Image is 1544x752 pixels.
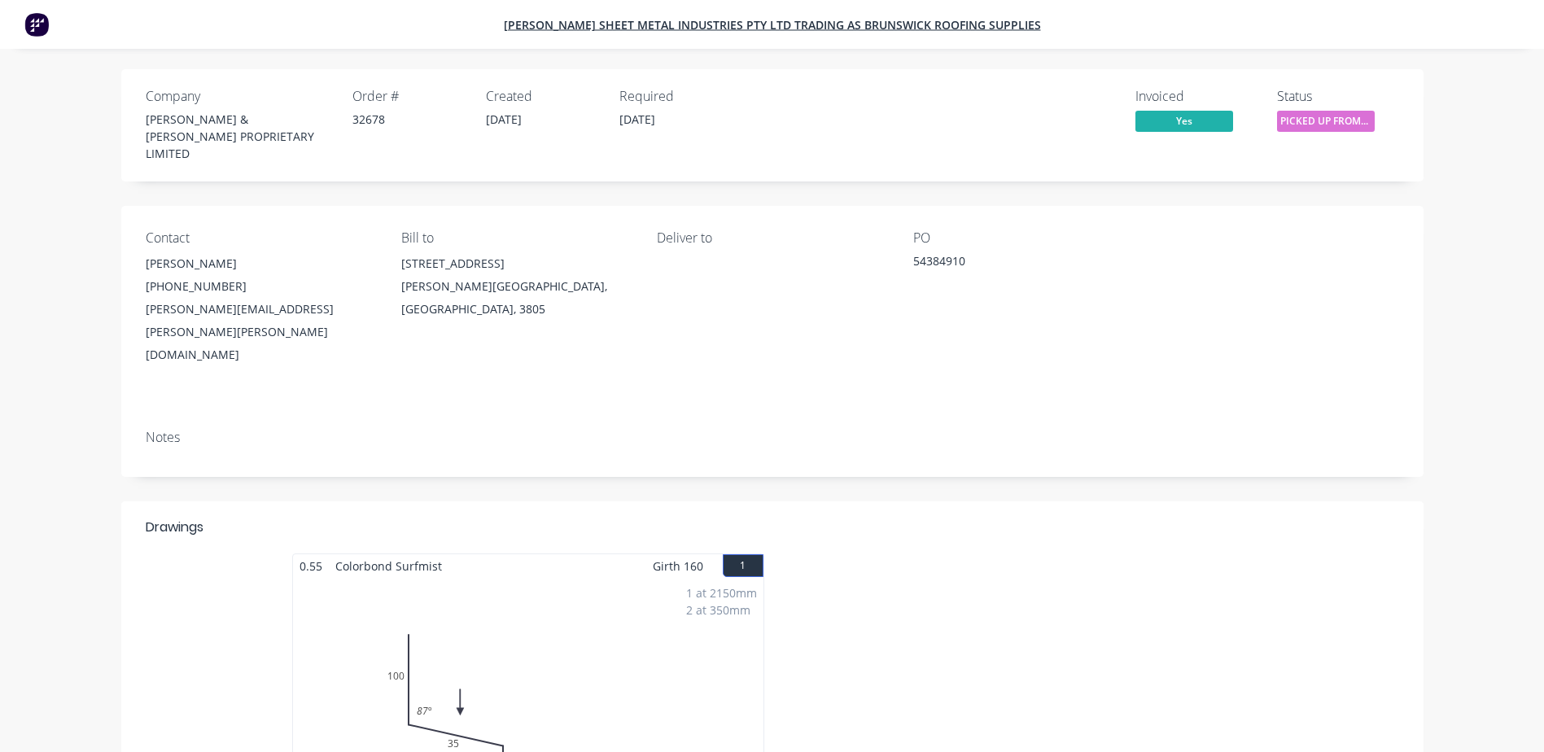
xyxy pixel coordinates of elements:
div: [PHONE_NUMBER] [146,275,375,298]
div: 54384910 [913,252,1117,275]
div: 1 at 2150mm [686,584,757,601]
button: 1 [723,554,763,577]
div: Drawings [146,518,203,537]
div: Notes [146,430,1399,445]
span: Colorbond Surfmist [329,554,448,578]
div: Required [619,89,733,104]
img: Factory [24,12,49,37]
div: Created [486,89,600,104]
div: PO [913,230,1143,246]
div: [STREET_ADDRESS][PERSON_NAME][GEOGRAPHIC_DATA], [GEOGRAPHIC_DATA], 3805 [401,252,631,321]
div: Contact [146,230,375,246]
div: [PERSON_NAME] & [PERSON_NAME] PROPRIETARY LIMITED [146,111,333,162]
span: [DATE] [619,111,655,127]
span: Yes [1135,111,1233,131]
div: [STREET_ADDRESS] [401,252,631,275]
a: [PERSON_NAME] Sheet Metal Industries PTY LTD trading as Brunswick Roofing Supplies [504,17,1041,33]
div: [PERSON_NAME][PHONE_NUMBER][PERSON_NAME][EMAIL_ADDRESS][PERSON_NAME][PERSON_NAME][DOMAIN_NAME] [146,252,375,366]
div: 32678 [352,111,466,128]
div: [PERSON_NAME][EMAIL_ADDRESS][PERSON_NAME][PERSON_NAME][DOMAIN_NAME] [146,298,375,366]
div: 2 at 350mm [686,601,757,619]
span: PICKED UP FROM ... [1277,111,1375,131]
div: Bill to [401,230,631,246]
div: [PERSON_NAME] [146,252,375,275]
span: 0.55 [293,554,329,578]
span: [DATE] [486,111,522,127]
div: Status [1277,89,1399,104]
div: Invoiced [1135,89,1258,104]
div: Order # [352,89,466,104]
div: Company [146,89,333,104]
div: Deliver to [657,230,886,246]
span: Girth 160 [653,554,703,578]
div: [PERSON_NAME][GEOGRAPHIC_DATA], [GEOGRAPHIC_DATA], 3805 [401,275,631,321]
